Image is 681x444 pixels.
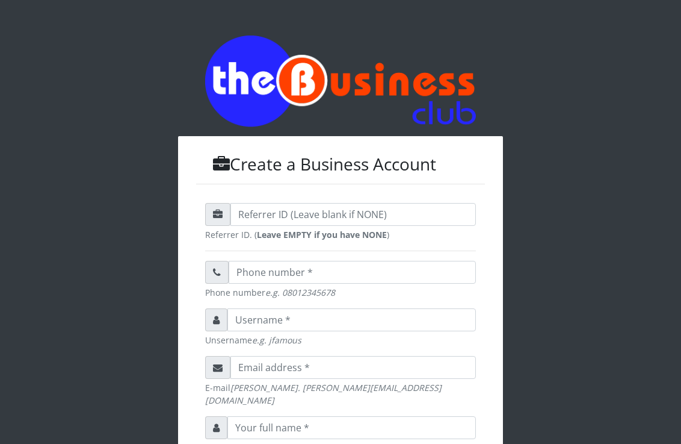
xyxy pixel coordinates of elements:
[205,228,476,241] small: Referrer ID. ( )
[229,261,476,284] input: Phone number *
[252,334,301,346] em: e.g. jfamous
[196,154,485,175] h3: Create a Business Account
[205,286,476,299] small: Phone number
[257,229,387,240] strong: Leave EMPTY if you have NONE
[205,382,442,406] em: [PERSON_NAME]. [PERSON_NAME][EMAIL_ADDRESS][DOMAIN_NAME]
[230,203,476,226] input: Referrer ID (Leave blank if NONE)
[227,308,476,331] input: Username *
[227,416,476,439] input: Your full name *
[205,334,476,346] small: Unsername
[230,356,476,379] input: Email address *
[265,287,335,298] em: e.g. 08012345678
[205,381,476,407] small: E-mail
